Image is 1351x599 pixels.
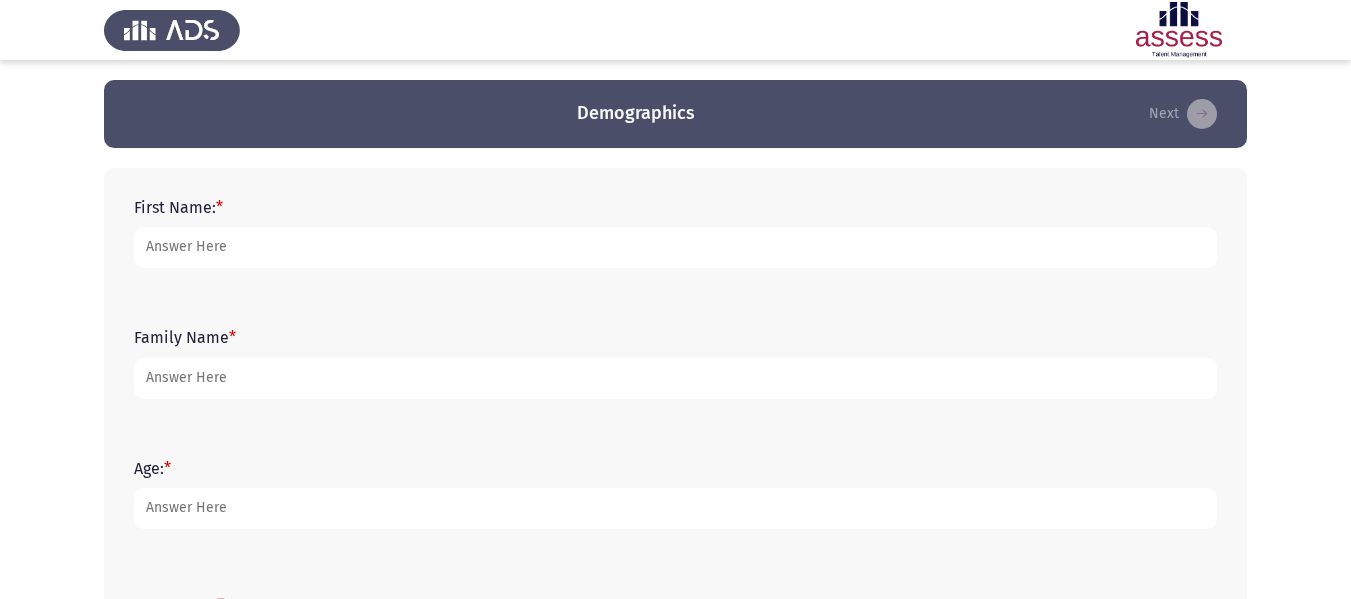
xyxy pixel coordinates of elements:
img: Assess Talent Management logo [104,2,240,58]
img: Assessment logo of ASSESS English Language Assessment (3 Module) (Ba - IB) [1111,2,1247,58]
label: Age: [134,459,171,478]
input: add answer text [134,358,1217,399]
input: add answer text [134,227,1217,268]
label: Family Name [134,328,236,347]
input: add answer text [134,488,1217,529]
label: First Name: [134,198,223,217]
h3: Demographics [577,101,695,126]
button: load next page [1143,98,1223,130]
